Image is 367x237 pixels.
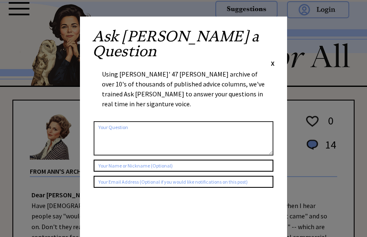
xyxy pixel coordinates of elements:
[94,160,273,172] input: Your Name or Nickname (Optional)
[92,29,275,59] h2: Ask [PERSON_NAME] a Question
[271,59,275,67] span: X
[102,69,265,117] div: Using [PERSON_NAME]' 47 [PERSON_NAME] archive of over 10's of thousands of published advice colum...
[94,176,273,188] input: Your Email Address (Optional if you would like notifications on this post)
[94,196,220,228] iframe: reCAPTCHA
